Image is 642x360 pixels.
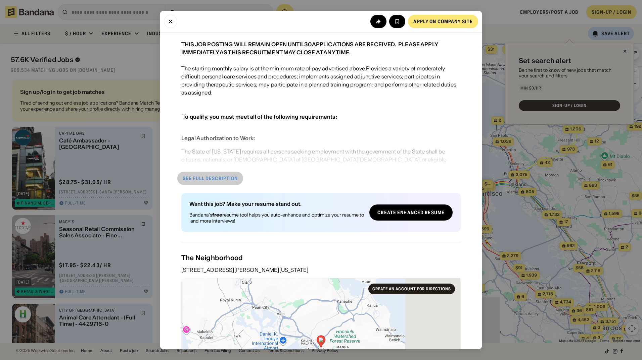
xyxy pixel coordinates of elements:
div: The Neighborhood [181,254,461,262]
div: Create an account for directions [372,287,451,291]
div: Bandana's resume tool helps you auto-enhance and optimize your resume to land more interviews! [189,212,364,224]
div: Apply on company site [413,19,473,24]
div: THIS JOB POSTING WILL REMAIN OPEN UNTIL 30 APPLICATIONS ARE RECEIVED. PLEASE APPLY IMMEDIATELY AS... [181,41,438,56]
span: The State of [US_STATE] requires all persons seeking employment with the government of the State ... [181,148,446,171]
span: Legal Authorization to Work: [181,135,255,141]
div: To qualify, you must meet all of the following requirements: [182,113,337,120]
div: Create Enhanced Resume [377,210,445,215]
div: See full description [183,176,238,181]
div: Want this job? Make your resume stand out. [189,201,364,206]
div: [STREET_ADDRESS][PERSON_NAME][US_STATE] [181,267,461,273]
b: free [212,212,222,218]
button: Close [164,15,177,28]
